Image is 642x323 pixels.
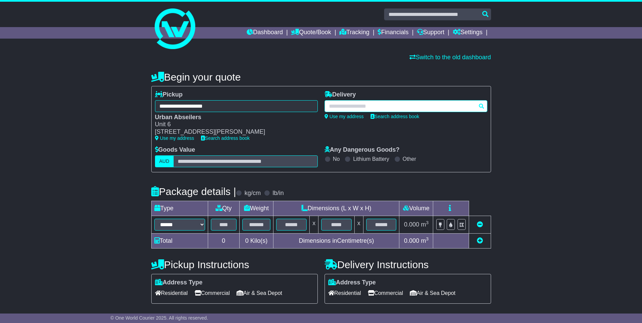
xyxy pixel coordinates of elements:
sup: 3 [426,236,429,241]
td: x [310,216,318,233]
span: 0.000 [404,237,419,244]
a: Support [417,27,444,39]
td: Volume [399,201,433,216]
label: Other [403,156,416,162]
label: Lithium Battery [353,156,389,162]
label: Address Type [155,279,203,286]
label: Any Dangerous Goods? [325,146,400,154]
a: Search address book [371,114,419,119]
h4: Begin your quote [151,71,491,83]
div: Urban Abseilers [155,114,311,121]
a: Dashboard [247,27,283,39]
span: m [421,221,429,228]
td: x [354,216,363,233]
td: Qty [208,201,239,216]
h4: Pickup Instructions [151,259,318,270]
a: Use my address [155,135,194,141]
span: Commercial [368,288,403,298]
div: Unit 6 [155,121,311,128]
span: Air & Sea Depot [410,288,456,298]
td: Weight [239,201,273,216]
a: Settings [453,27,483,39]
td: 0 [208,233,239,248]
label: Delivery [325,91,356,99]
sup: 3 [426,220,429,225]
label: lb/in [272,190,284,197]
h4: Delivery Instructions [325,259,491,270]
td: Dimensions (L x W x H) [273,201,399,216]
a: Tracking [339,27,369,39]
td: Total [151,233,208,248]
a: Search address book [201,135,250,141]
label: kg/cm [244,190,261,197]
span: © One World Courier 2025. All rights reserved. [110,315,208,321]
span: Commercial [195,288,230,298]
span: Air & Sea Depot [237,288,282,298]
a: Add new item [477,237,483,244]
label: Goods Value [155,146,195,154]
label: No [333,156,340,162]
span: m [421,237,429,244]
a: Remove this item [477,221,483,228]
td: Kilo(s) [239,233,273,248]
span: Residential [155,288,188,298]
td: Type [151,201,208,216]
typeahead: Please provide city [325,100,487,112]
a: Quote/Book [291,27,331,39]
a: Financials [378,27,408,39]
a: Use my address [325,114,364,119]
span: 0 [245,237,248,244]
span: 0.000 [404,221,419,228]
div: [STREET_ADDRESS][PERSON_NAME] [155,128,311,136]
h4: Package details | [151,186,236,197]
label: Pickup [155,91,183,99]
label: Address Type [328,279,376,286]
label: AUD [155,155,174,167]
span: Residential [328,288,361,298]
td: Dimensions in Centimetre(s) [273,233,399,248]
a: Switch to the old dashboard [409,54,491,61]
